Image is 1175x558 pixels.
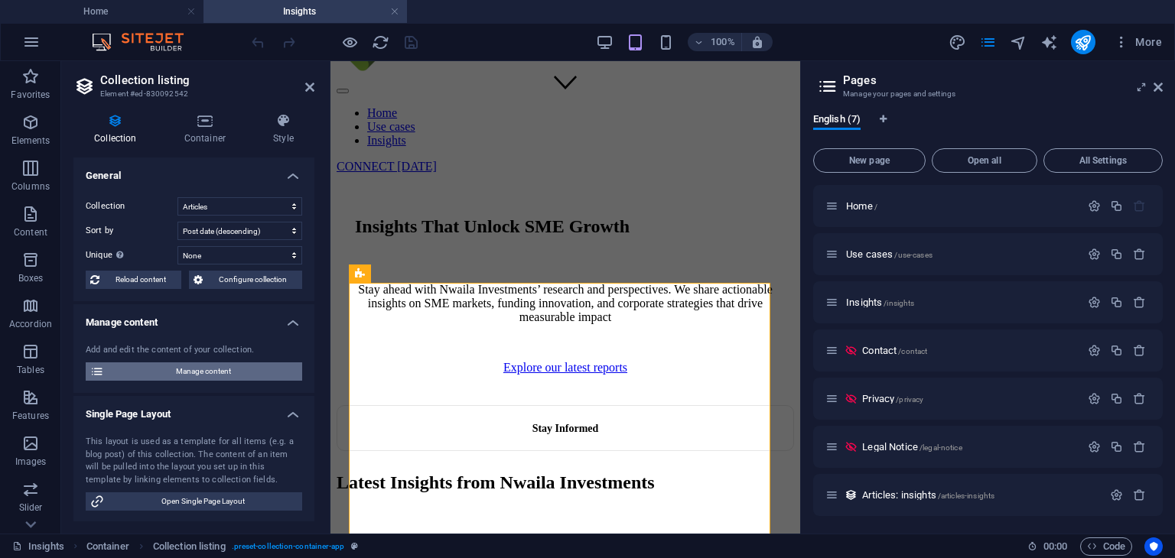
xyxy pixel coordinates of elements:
[164,113,252,145] h4: Container
[813,110,861,131] span: English (7)
[372,34,389,51] i: Reload page
[86,222,177,240] label: Sort by
[1133,344,1146,357] div: Remove
[1133,488,1146,501] div: Remove
[939,156,1030,165] span: Open all
[340,33,359,51] button: Click here to leave preview mode and continue editing
[862,489,994,501] span: Articles: insights
[189,271,302,289] button: Configure collection
[979,33,998,51] button: pages
[843,73,1163,87] h2: Pages
[252,113,314,145] h4: Style
[846,200,877,212] span: Home
[1088,440,1101,453] div: Settings
[1110,440,1123,453] div: Duplicate
[1110,296,1123,309] div: Duplicate
[371,33,389,51] button: reload
[88,33,203,51] img: Editor Logo
[841,249,1080,259] div: Use cases/use-cases
[862,441,962,453] span: Legal Notice
[1133,200,1146,212] div: The startpage cannot be deleted
[86,537,358,556] nav: breadcrumb
[1133,392,1146,405] div: Remove
[858,346,1080,355] div: Contact/contact
[1054,540,1056,552] span: :
[104,271,177,289] span: Reload content
[711,33,735,51] h6: 100%
[846,297,914,308] span: Insights
[1071,30,1095,54] button: publish
[1010,34,1027,51] i: Navigator
[1088,200,1101,212] div: Settings
[845,488,858,501] div: This layout is used as a template for all items (e.g. a blog post) of this collection. The conten...
[1074,34,1092,51] i: Publish
[1110,344,1123,357] div: Duplicate
[86,197,177,216] label: Collection
[1088,248,1101,261] div: Settings
[813,113,1163,142] div: Language Tabs
[1040,33,1059,51] button: text_generator
[1133,248,1146,261] div: Remove
[73,157,314,185] h4: General
[11,135,50,147] p: Elements
[11,180,50,193] p: Columns
[949,34,966,51] i: Design (Ctrl+Alt+Y)
[841,297,1080,307] div: Insights/insights
[1133,440,1146,453] div: Remove
[14,226,47,238] p: Content
[11,89,50,101] p: Favorites
[750,35,764,49] i: On resize automatically adjust zoom level to fit chosen device.
[858,442,1080,452] div: Legal Notice/legal-notice
[820,156,919,165] span: New page
[100,87,284,101] h3: Element #ed-830092542
[884,299,914,307] span: /insights
[896,395,923,404] span: /privacy
[874,203,877,211] span: /
[1110,488,1123,501] div: Settings
[688,33,742,51] button: 100%
[12,410,49,422] p: Features
[1144,537,1163,556] button: Usercentrics
[1050,156,1156,165] span: All Settings
[1133,296,1146,309] div: Remove
[86,246,177,264] label: Unique
[232,537,345,556] span: . preset-collection-container-app
[1040,34,1058,51] i: AI Writer
[949,33,967,51] button: design
[932,148,1037,173] button: Open all
[841,201,1080,211] div: Home/
[898,347,927,355] span: /contact
[73,304,314,332] h4: Manage content
[86,537,129,556] span: Click to select. Double-click to edit
[862,345,927,356] span: Contact
[73,396,314,423] h4: Single Page Layout
[846,248,933,260] span: Use cases
[73,113,164,145] h4: Collection
[979,34,997,51] i: Pages (Ctrl+Alt+S)
[1108,30,1168,54] button: More
[86,271,181,289] button: Reload content
[843,87,1132,101] h3: Manage your pages and settings
[109,362,298,381] span: Manage content
[19,501,43,514] p: Slider
[1110,200,1123,212] div: Duplicate
[1027,537,1068,556] h6: Session time
[351,542,358,550] i: This element is a customizable preset
[813,148,926,173] button: New page
[1010,33,1028,51] button: navigator
[1087,537,1125,556] span: Code
[1043,148,1163,173] button: All Settings
[858,394,1080,404] div: Privacy/privacy
[86,344,302,357] div: Add and edit the content of your collection.
[86,362,302,381] button: Manage content
[86,492,302,511] button: Open Single Page Layout
[207,271,298,289] span: Configure collection
[1088,296,1101,309] div: Settings
[15,456,47,468] p: Images
[858,490,1102,500] div: Articles: insights/articles-insights
[862,393,923,404] span: Privacy
[12,537,64,556] a: Click to cancel selection. Double-click to open Pages
[9,318,52,330] p: Accordion
[18,272,44,284] p: Boxes
[1114,34,1162,50] span: More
